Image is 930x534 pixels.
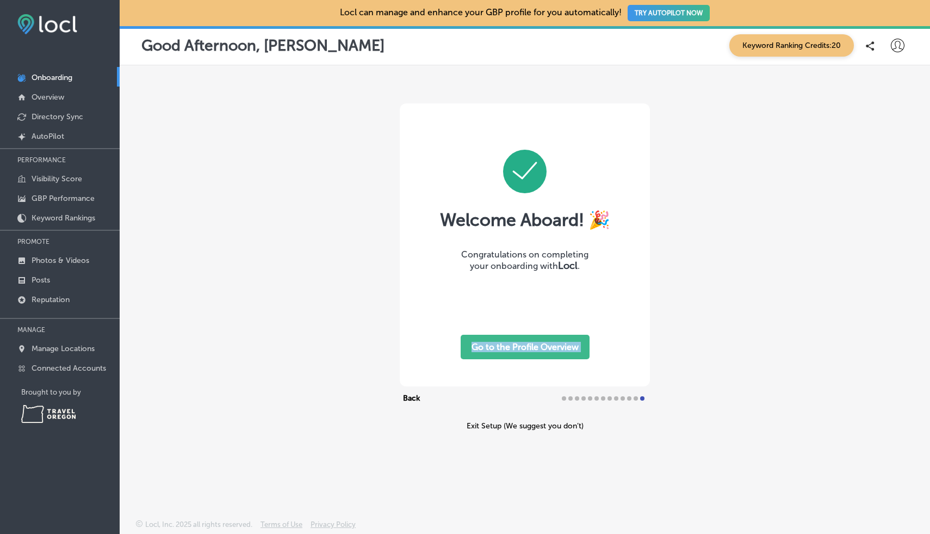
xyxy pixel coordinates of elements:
span: Keyword Ranking Credits: 20 [729,34,854,57]
p: Brought to you by [21,388,120,396]
button: Back [400,392,423,405]
p: GBP Performance [32,194,95,203]
p: Manage Locations [32,344,95,353]
p: AutoPilot [32,132,64,141]
img: fda3e92497d09a02dc62c9cd864e3231.png [17,14,77,34]
div: Congratulations on completing your onboarding with . [416,249,634,272]
p: Onboarding [32,73,72,82]
a: Terms of Use [261,520,302,534]
p: Keyword Rankings [32,213,95,223]
img: Travel Oregon [21,405,76,423]
p: Directory Sync [32,112,83,121]
p: Visibility Score [32,174,82,183]
p: Reputation [32,295,70,304]
p: Good Afternoon, [PERSON_NAME] [141,36,385,54]
div: Exit Setup (We suggest you don’t) [400,421,650,431]
p: Posts [32,275,50,285]
button: Go to the Profile Overview [461,335,590,359]
div: Welcome Aboard! 🎉 [416,210,634,230]
p: Locl, Inc. 2025 all rights reserved. [145,520,252,529]
p: Overview [32,93,64,102]
p: Photos & Videos [32,256,89,265]
p: Connected Accounts [32,364,106,373]
button: TRY AUTOPILOT NOW [628,5,710,21]
span: Locl [558,260,578,272]
a: Privacy Policy [311,520,356,534]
